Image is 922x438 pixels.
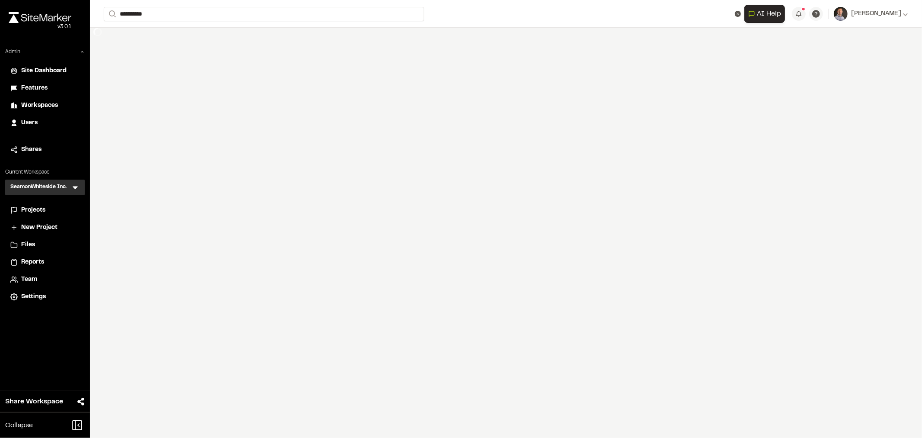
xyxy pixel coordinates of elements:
span: Site Dashboard [21,66,67,76]
img: User [834,7,848,21]
span: Share Workspace [5,396,63,407]
span: Reports [21,258,44,267]
button: [PERSON_NAME] [834,7,908,21]
a: New Project [10,223,80,232]
a: Projects [10,206,80,215]
a: Site Dashboard [10,66,80,76]
h3: SeamonWhiteside Inc. [10,183,67,192]
button: Search [104,7,119,21]
span: AI Help [757,9,781,19]
span: Shares [21,145,41,155]
img: rebrand.png [9,12,71,23]
a: Team [10,275,80,284]
span: [PERSON_NAME] [851,9,901,19]
span: Files [21,240,35,250]
span: Collapse [5,420,33,431]
span: Settings [21,292,46,302]
a: Workspaces [10,101,80,110]
a: Features [10,84,80,93]
span: Users [21,118,38,128]
span: New Project [21,223,57,232]
a: Settings [10,292,80,302]
p: Current Workspace [5,168,85,176]
button: Clear text [735,11,741,17]
a: Shares [10,145,80,155]
a: Files [10,240,80,250]
span: Projects [21,206,45,215]
p: Admin [5,48,20,56]
div: Open AI Assistant [744,5,788,23]
span: Features [21,84,48,93]
div: Oh geez...please don't... [9,23,71,31]
a: Users [10,118,80,128]
span: Team [21,275,37,284]
button: Open AI Assistant [744,5,785,23]
a: Reports [10,258,80,267]
span: Workspaces [21,101,58,110]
